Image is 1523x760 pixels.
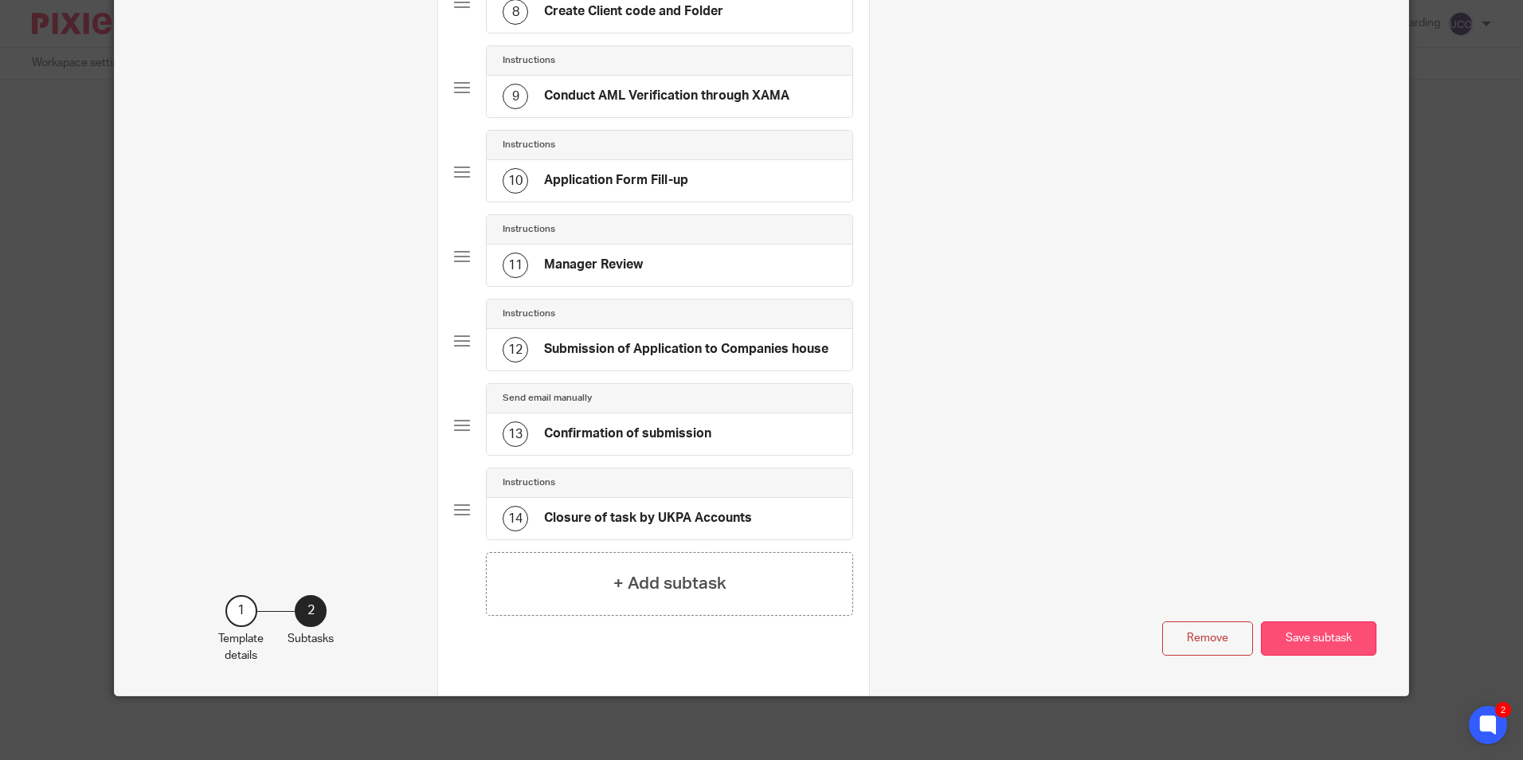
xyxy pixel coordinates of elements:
div: 1 [225,595,257,627]
div: 13 [503,421,528,447]
h4: Submission of Application to Companies house [544,341,828,358]
p: Template details [218,631,264,664]
div: 12 [503,337,528,362]
h4: Confirmation of submission [544,425,711,442]
h4: Conduct AML Verification through XAMA [544,88,789,104]
h4: + Add subtask [613,571,726,596]
button: Remove [1162,621,1253,656]
div: 2 [295,595,327,627]
div: 2 [1495,702,1511,718]
h4: Instructions [503,139,555,151]
h4: Instructions [503,476,555,489]
h4: Create Client code and Folder [544,3,723,20]
div: 9 [503,84,528,109]
h4: Instructions [503,308,555,320]
h4: Instructions [503,54,555,67]
p: Subtasks [288,631,334,647]
h4: Instructions [503,223,555,236]
button: Save subtask [1261,621,1376,656]
h4: Closure of task by UKPA Accounts [544,510,752,527]
h4: Manager Review [544,257,643,273]
div: 10 [503,168,528,194]
h4: Send email manually [503,392,592,405]
h4: Application Form Fill-up [544,172,688,189]
div: 14 [503,506,528,531]
div: 11 [503,253,528,278]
